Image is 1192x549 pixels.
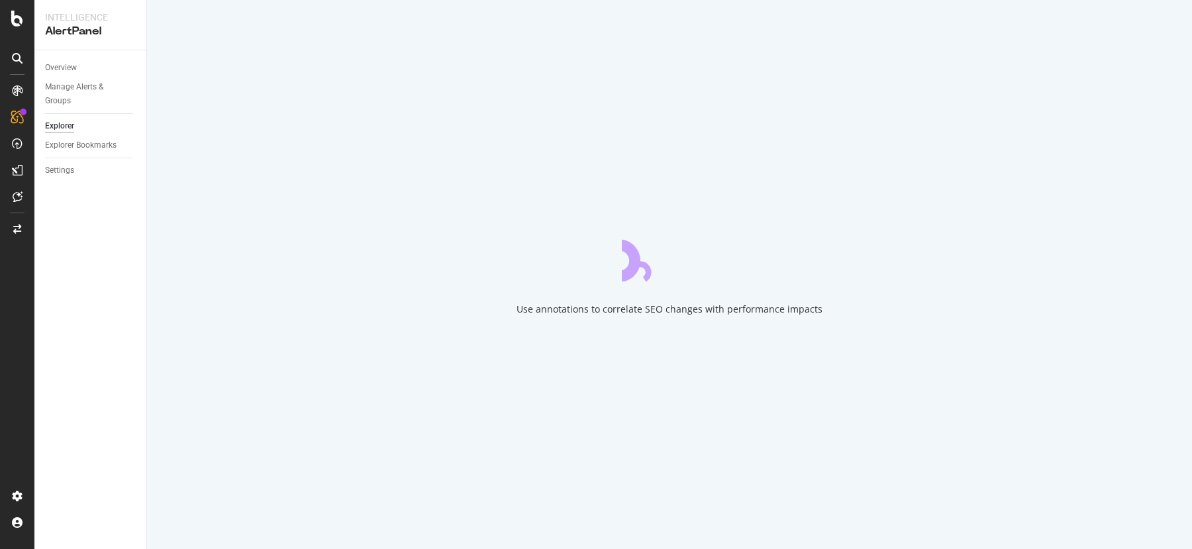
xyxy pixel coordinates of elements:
div: Settings [45,164,74,177]
div: Explorer [45,119,74,133]
div: AlertPanel [45,24,136,39]
div: animation [622,234,717,281]
a: Settings [45,164,137,177]
a: Explorer Bookmarks [45,138,137,152]
div: Manage Alerts & Groups [45,80,124,108]
a: Explorer [45,119,137,133]
div: Overview [45,61,77,75]
a: Overview [45,61,137,75]
div: Use annotations to correlate SEO changes with performance impacts [517,303,822,316]
div: Explorer Bookmarks [45,138,117,152]
div: Intelligence [45,11,136,24]
a: Manage Alerts & Groups [45,80,137,108]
